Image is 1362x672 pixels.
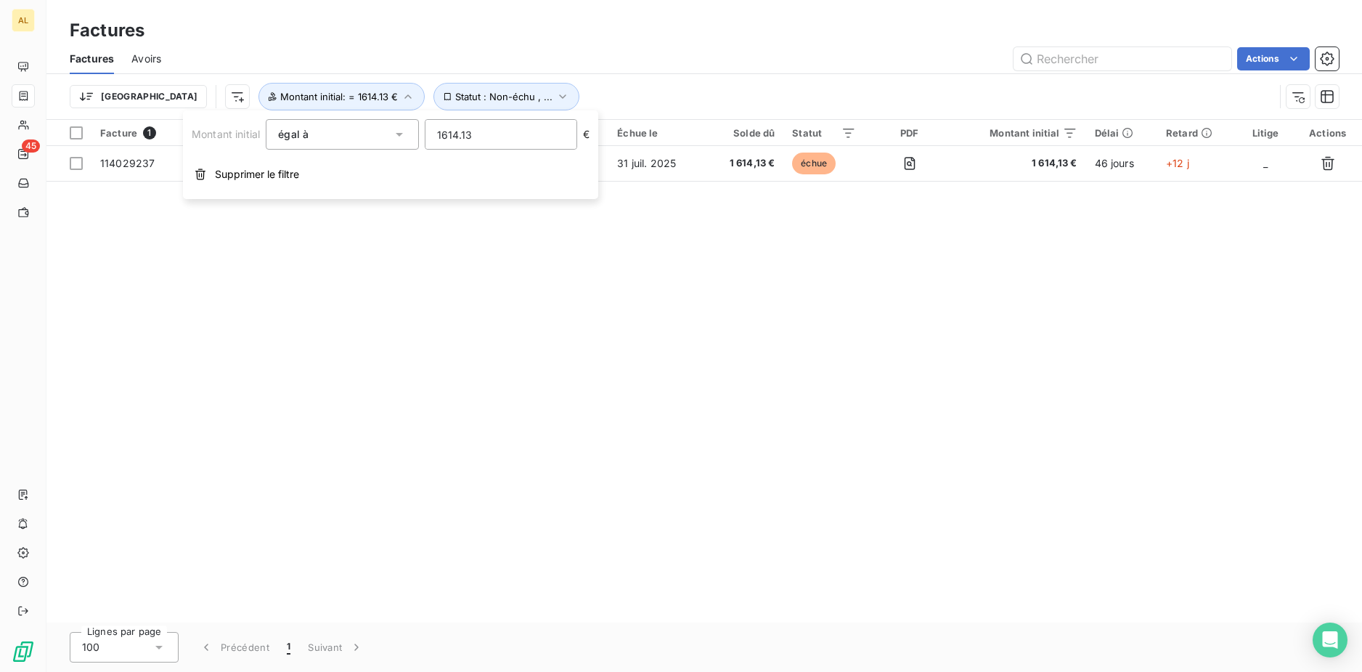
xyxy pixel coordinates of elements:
[1095,127,1149,139] div: Délai
[287,640,290,655] span: 1
[192,128,260,140] span: Montant initial
[258,83,425,110] button: Montant initial: = 1614.13 €
[1313,623,1347,657] div: Open Intercom Messenger
[455,91,552,102] span: Statut : Non-échu , ...
[190,632,278,663] button: Précédent
[299,632,372,663] button: Suivant
[280,91,398,102] span: Montant initial : = 1614.13 €
[100,127,137,139] span: Facture
[433,83,579,110] button: Statut : Non-échu , ...
[1166,157,1189,169] span: +12 j
[100,157,155,169] span: 114029237
[873,127,945,139] div: PDF
[963,127,1077,139] div: Montant initial
[713,156,775,171] span: 1 614,13 €
[183,158,598,190] button: Supprimer le filtre
[12,9,35,32] div: AL
[713,127,775,139] div: Solde dû
[143,126,156,139] span: 1
[963,156,1077,171] span: 1 614,13 €
[1014,47,1231,70] input: Rechercher
[1302,127,1353,139] div: Actions
[131,52,161,66] span: Avoirs
[82,640,99,655] span: 100
[215,167,299,182] span: Supprimer le filtre
[608,146,704,181] td: 31 juil. 2025
[22,139,40,153] span: 45
[278,632,299,663] button: 1
[1086,146,1157,181] td: 46 jours
[617,127,696,139] div: Échue le
[278,128,309,140] span: égal à
[1166,127,1229,139] div: Retard
[70,52,114,66] span: Factures
[792,153,836,174] span: échue
[12,142,34,166] a: 45
[1263,157,1268,169] span: _
[1247,127,1285,139] div: Litige
[70,85,207,108] button: [GEOGRAPHIC_DATA]
[1237,47,1310,70] button: Actions
[12,640,35,663] img: Logo LeanPay
[70,17,144,44] h3: Factures
[792,127,856,139] div: Statut
[192,119,590,150] div: €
